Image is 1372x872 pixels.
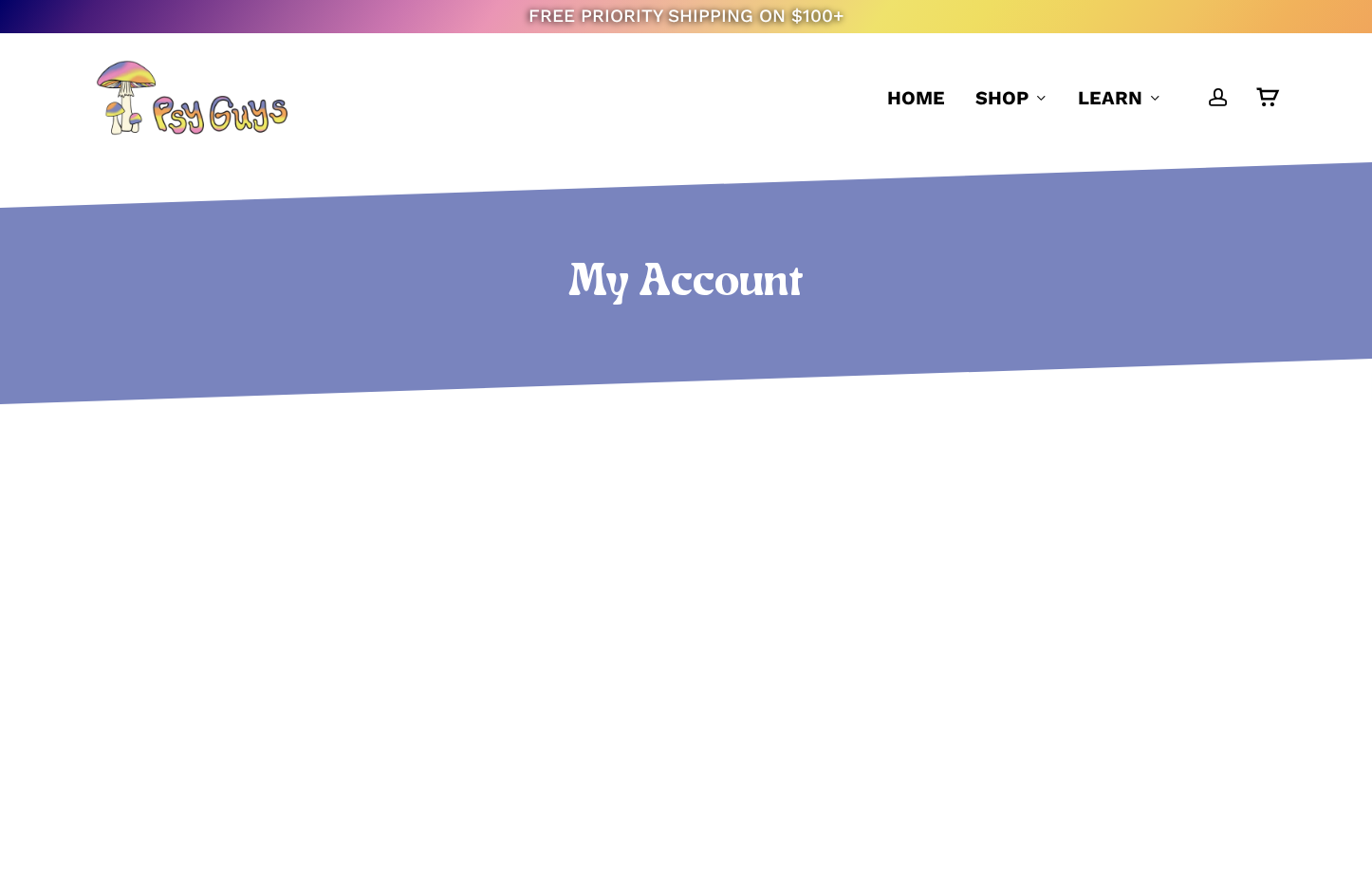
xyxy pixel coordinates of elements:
a: Home [887,84,945,111]
a: Learn [1078,84,1161,111]
nav: Main Menu [872,33,1277,162]
span: Shop [975,86,1029,109]
span: Home [887,86,945,109]
img: PsyGuys [96,60,287,136]
a: Shop [975,84,1048,111]
span: Learn [1078,86,1142,109]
